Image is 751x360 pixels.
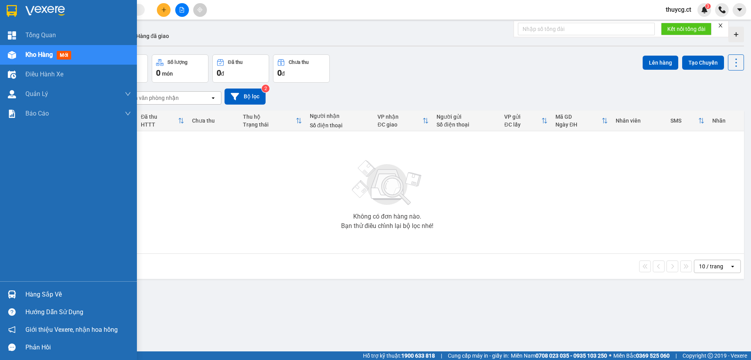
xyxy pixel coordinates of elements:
svg: open [729,263,736,270]
span: 0 [277,68,282,78]
div: Số điện thoại [310,122,370,128]
img: dashboard-icon [8,31,16,40]
button: Số lượng0món [152,54,208,83]
img: warehouse-icon [8,71,16,79]
button: Bộ lọc [225,89,266,105]
div: Phản hồi [25,342,131,353]
span: 0 [217,68,221,78]
span: 3 [706,4,709,9]
button: Kết nối tổng đài [661,23,711,35]
th: Toggle SortBy [500,110,551,131]
span: | [441,351,442,360]
div: Mã GD [555,114,602,120]
span: question-circle [8,308,16,316]
span: copyright [708,353,713,358]
button: Chưa thu0đ [273,54,330,83]
span: Báo cáo [25,109,49,118]
strong: 1900 633 818 [401,353,435,359]
img: warehouse-icon [8,90,16,98]
img: icon-new-feature [701,6,708,13]
span: ⚪️ [609,354,611,357]
svg: open [210,95,216,101]
span: đ [221,71,224,77]
div: Không có đơn hàng nào. [353,213,421,220]
div: Trạng thái [243,121,296,128]
span: Quản Lý [25,89,48,99]
div: Hướng dẫn sử dụng [25,306,131,318]
span: Kết nối tổng đài [667,25,705,33]
span: Miền Nam [511,351,607,360]
span: | [676,351,677,360]
span: Điều hành xe [25,69,63,79]
th: Toggle SortBy [667,110,708,131]
div: Số điện thoại [437,121,497,128]
button: aim [193,3,207,17]
span: Hỗ trợ kỹ thuật: [363,351,435,360]
button: Tạo Chuyến [682,56,724,70]
div: ĐC lấy [504,121,541,128]
span: notification [8,326,16,333]
button: Hàng đã giao [130,27,175,45]
img: warehouse-icon [8,290,16,298]
img: phone-icon [719,6,726,13]
span: thuycg.ct [659,5,697,14]
th: Toggle SortBy [552,110,612,131]
img: solution-icon [8,110,16,118]
div: Tạo kho hàng mới [728,27,744,42]
img: svg+xml;base64,PHN2ZyBjbGFzcz0ibGlzdC1wbHVnX19zdmciIHhtbG5zPSJodHRwOi8vd3d3LnczLm9yZy8yMDAwL3N2Zy... [348,156,426,210]
button: plus [157,3,171,17]
div: Người nhận [310,113,370,119]
span: plus [161,7,167,13]
sup: 3 [705,4,711,9]
div: HTTT [141,121,178,128]
th: Toggle SortBy [374,110,433,131]
div: Thu hộ [243,114,296,120]
span: đ [282,71,285,77]
div: Nhãn [712,118,740,124]
div: Chưa thu [289,60,309,65]
span: file-add [179,7,185,13]
span: Giới thiệu Vexere, nhận hoa hồng [25,325,118,335]
button: Đã thu0đ [212,54,269,83]
th: Toggle SortBy [137,110,188,131]
div: Người gửi [437,114,497,120]
img: logo-vxr [7,5,17,17]
div: VP nhận [377,114,422,120]
div: Đã thu [141,114,178,120]
div: Bạn thử điều chỉnh lại bộ lọc nhé! [341,223,433,229]
th: Toggle SortBy [239,110,306,131]
div: 10 / trang [699,262,723,270]
strong: 0708 023 035 - 0935 103 250 [535,353,607,359]
span: món [162,71,173,77]
span: Kho hàng [25,51,53,58]
span: 0 [156,68,160,78]
div: Số lượng [167,60,187,65]
span: message [8,344,16,351]
span: Tổng Quan [25,30,56,40]
span: aim [197,7,203,13]
div: ĐC giao [377,121,422,128]
div: Chưa thu [192,118,235,124]
div: Hàng sắp về [25,289,131,300]
div: SMS [670,118,698,124]
img: warehouse-icon [8,51,16,59]
span: down [125,91,131,97]
span: Cung cấp máy in - giấy in: [448,351,509,360]
span: down [125,110,131,117]
div: VP gửi [504,114,541,120]
span: close [718,23,723,28]
div: Chọn văn phòng nhận [125,94,179,102]
button: Lên hàng [643,56,678,70]
strong: 0369 525 060 [636,353,670,359]
input: Nhập số tổng đài [518,23,655,35]
span: Miền Bắc [613,351,670,360]
button: caret-down [733,3,746,17]
sup: 2 [262,85,269,92]
button: file-add [175,3,189,17]
span: mới [57,51,71,60]
span: caret-down [736,6,743,13]
div: Nhân viên [616,118,663,124]
div: Đã thu [228,60,243,65]
div: Ngày ĐH [555,121,602,128]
